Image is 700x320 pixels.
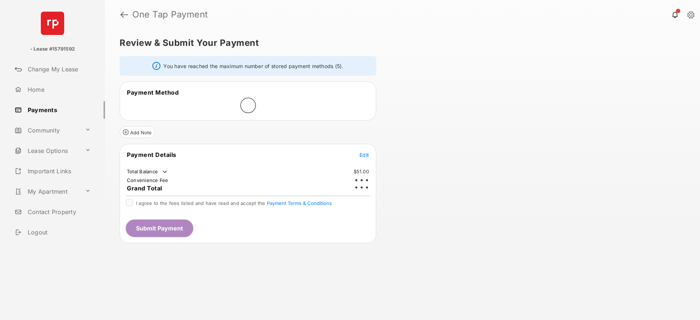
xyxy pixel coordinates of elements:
span: Payment Details [127,151,176,158]
a: Payments [12,101,105,119]
button: I agree to the fees listed and have read and accept the [267,200,332,206]
td: Total Balance [127,168,168,175]
a: My Apartment [12,183,82,200]
span: Payment Method [127,89,179,96]
a: Logout [12,224,105,241]
td: $51.00 [353,168,370,175]
img: svg+xml;base64,PHN2ZyB4bWxucz0iaHR0cDovL3d3dy53My5vcmcvMjAwMC9zdmciIHdpZHRoPSI2NCIgaGVpZ2h0PSI2NC... [41,12,64,35]
span: I agree to the fees listed and have read and accept the [136,200,332,206]
button: Submit Payment [126,220,193,237]
a: Community [12,122,82,139]
div: You have reached the maximum number of stored payment methods (5). [120,56,376,76]
button: Add Note [120,126,155,138]
p: - Lease #15791592 [30,46,75,53]
strong: One Tap Payment [132,10,208,19]
h5: Review & Submit Your Payment [120,39,680,47]
a: Lease Options [12,142,82,159]
a: Important Links [12,162,94,180]
a: Contact Property [12,203,105,221]
a: Change My Lease [12,60,105,78]
span: Grand Total [127,185,162,192]
button: Edit [359,151,369,158]
span: Edit [359,152,369,158]
a: Home [12,81,105,98]
td: Convenience Fee [127,177,169,183]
